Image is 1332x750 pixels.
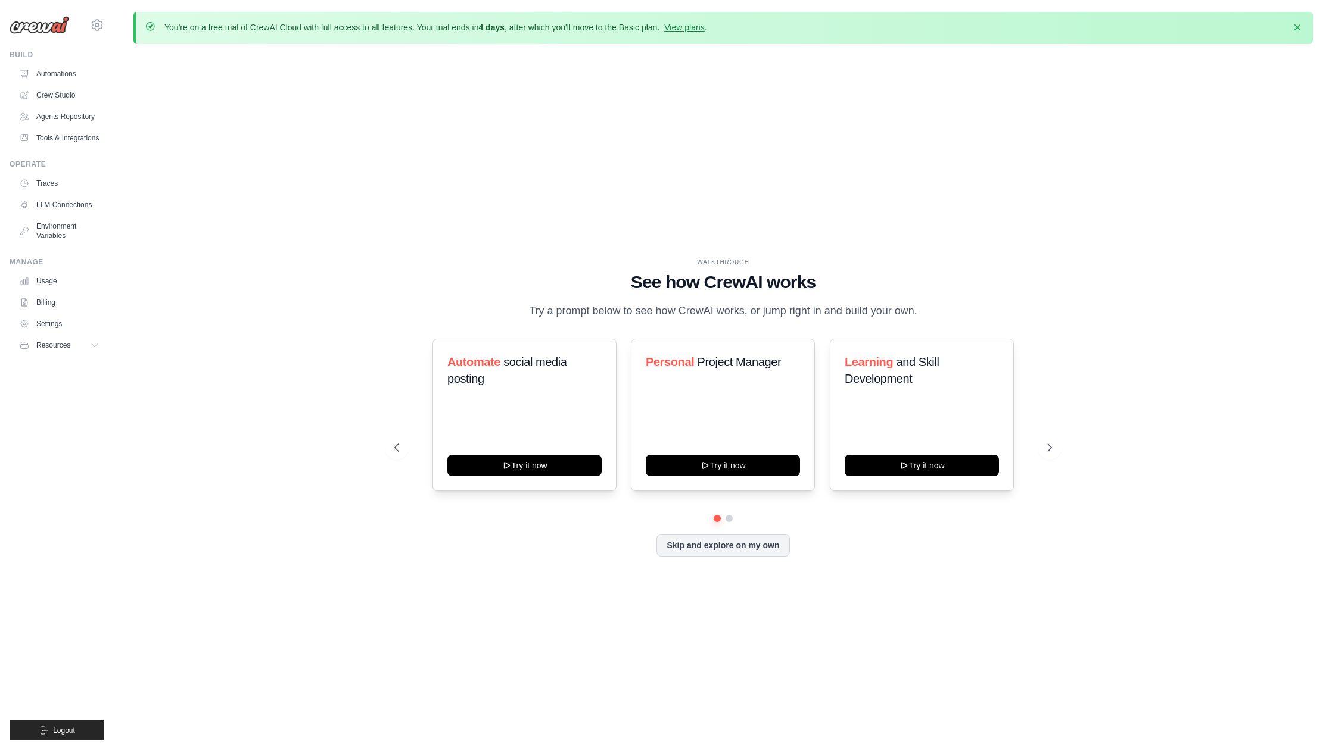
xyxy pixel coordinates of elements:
button: Try it now [646,455,800,476]
span: Project Manager [698,355,782,368]
span: Logout [53,726,75,735]
span: social media posting [447,355,567,385]
a: Crew Studio [14,86,104,105]
span: Personal [646,355,694,368]
span: Resources [36,340,70,350]
a: Usage [14,271,104,290]
strong: 4 days [478,23,505,32]
button: Logout [10,720,104,740]
h1: See how CrewAI works [394,271,1052,293]
button: Skip and explore on my own [656,534,789,557]
button: Try it now [845,455,999,476]
button: Resources [14,336,104,355]
span: Learning [845,355,893,368]
a: Environment Variables [14,217,104,245]
a: Agents Repository [14,107,104,126]
a: LLM Connections [14,195,104,214]
div: Manage [10,257,104,267]
a: Automations [14,64,104,83]
span: and Skill Development [845,355,939,385]
p: Try a prompt below to see how CrewAI works, or jump right in and build your own. [523,302,923,320]
div: Operate [10,160,104,169]
a: View plans [664,23,704,32]
div: Build [10,50,104,60]
p: You're on a free trial of CrewAI Cloud with full access to all features. Your trial ends in , aft... [164,21,707,33]
button: Try it now [447,455,602,476]
a: Traces [14,174,104,193]
a: Tools & Integrations [14,129,104,148]
div: WALKTHROUGH [394,258,1052,267]
img: Logo [10,16,69,34]
span: Automate [447,355,500,368]
a: Settings [14,314,104,333]
a: Billing [14,293,104,312]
